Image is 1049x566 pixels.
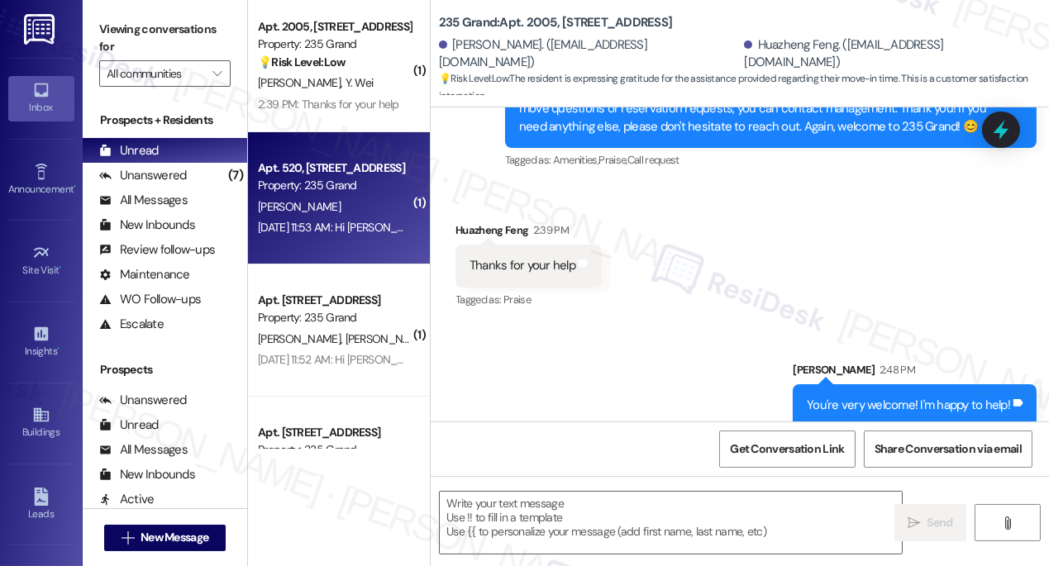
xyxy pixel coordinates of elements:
[99,167,187,184] div: Unanswered
[99,441,188,459] div: All Messages
[807,397,1010,414] div: You're very welcome! I'm happy to help!
[258,199,341,214] span: [PERSON_NAME]
[104,525,226,551] button: New Message
[99,392,187,409] div: Unanswered
[83,361,247,378] div: Prospects
[258,55,346,69] strong: 💡 Risk Level: Low
[470,257,575,274] div: Thanks for your help
[346,75,374,90] span: Y. Wei
[894,504,966,541] button: Send
[258,177,411,194] div: Property: 235 Grand
[258,424,411,441] div: Apt. [STREET_ADDRESS]
[99,416,159,434] div: Unread
[258,309,411,326] div: Property: 235 Grand
[99,241,215,259] div: Review follow-ups
[258,441,411,459] div: Property: 235 Grand
[519,83,1010,136] div: Hi Huazheng, just a quick update! One of our site staff members will follow up with you. For any ...
[455,221,602,245] div: Huazheng Feng
[793,361,1037,384] div: [PERSON_NAME]
[744,36,1037,72] div: Huazheng Feng. ([EMAIL_ADDRESS][DOMAIN_NAME])
[99,291,201,308] div: WO Follow-ups
[99,316,164,333] div: Escalate
[258,292,411,309] div: Apt. [STREET_ADDRESS]
[99,491,155,508] div: Active
[99,17,231,60] label: Viewing conversations for
[83,112,247,129] div: Prospects + Residents
[141,529,208,546] span: New Message
[60,262,62,273] span: •
[212,67,222,80] i: 
[107,60,204,87] input: All communities
[1001,516,1013,530] i: 
[8,239,74,283] a: Site Visit •
[627,153,679,167] span: Call request
[8,320,74,364] a: Insights •
[258,36,411,53] div: Property: 235 Grand
[346,331,428,346] span: [PERSON_NAME]
[864,430,1032,468] button: Share Conversation via email
[99,466,195,483] div: New Inbounds
[99,216,195,234] div: New Inbounds
[598,153,627,167] span: Praise ,
[24,14,58,45] img: ResiDesk Logo
[730,440,844,458] span: Get Conversation Link
[439,70,1049,106] span: : The resident is expressing gratitude for the assistance provided regarding their move-in time. ...
[258,159,411,177] div: Apt. 520, [STREET_ADDRESS]
[99,142,159,159] div: Unread
[908,516,920,530] i: 
[258,75,346,90] span: [PERSON_NAME]
[927,514,953,531] span: Send
[439,72,508,85] strong: 💡 Risk Level: Low
[74,181,76,193] span: •
[875,440,1022,458] span: Share Conversation via email
[553,153,599,167] span: Amenities ,
[455,288,602,312] div: Tagged as:
[439,36,740,72] div: [PERSON_NAME]. ([EMAIL_ADDRESS][DOMAIN_NAME])
[258,97,399,112] div: 2:39 PM: Thanks for your help
[503,293,531,307] span: Praise
[57,343,60,354] span: •
[529,221,569,239] div: 2:39 PM
[8,483,74,527] a: Leads
[8,76,74,121] a: Inbox
[719,430,855,468] button: Get Conversation Link
[224,163,247,188] div: (7)
[505,148,1037,172] div: Tagged as:
[99,266,190,283] div: Maintenance
[8,401,74,445] a: Buildings
[258,331,346,346] span: [PERSON_NAME]
[99,192,188,209] div: All Messages
[258,18,411,36] div: Apt. 2005, [STREET_ADDRESS]
[875,361,915,378] div: 2:48 PM
[439,14,672,31] b: 235 Grand: Apt. 2005, [STREET_ADDRESS]
[122,531,134,545] i: 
